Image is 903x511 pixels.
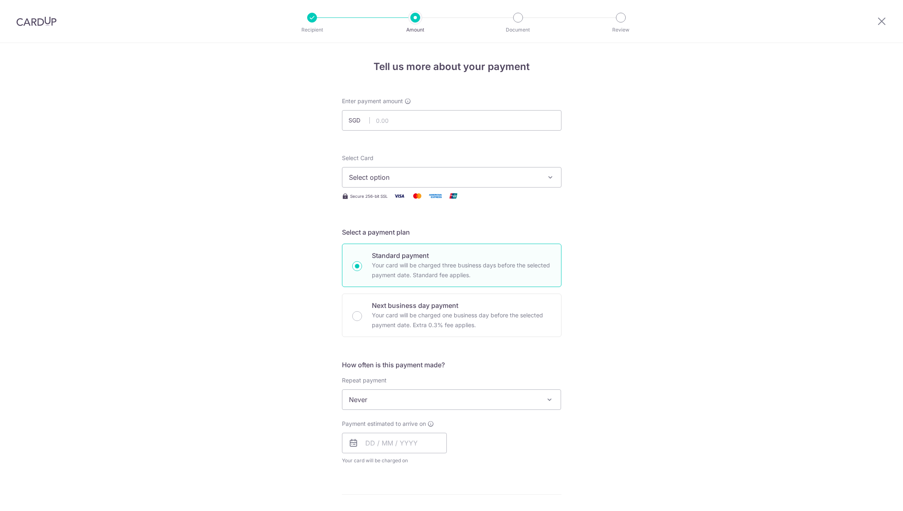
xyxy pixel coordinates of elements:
h5: How often is this payment made? [342,360,561,370]
span: Payment estimated to arrive on [342,420,426,428]
span: Select option [349,172,540,182]
span: translation missing: en.payables.payment_networks.credit_card.summary.labels.select_card [342,154,373,161]
img: CardUp [16,16,57,26]
img: Mastercard [409,191,425,201]
label: Repeat payment [342,376,387,384]
p: Review [591,26,651,34]
p: Document [488,26,548,34]
p: Your card will be charged three business days before the selected payment date. Standard fee appl... [372,260,551,280]
span: Never [342,389,561,410]
img: Union Pay [445,191,462,201]
p: Next business day payment [372,301,551,310]
p: Standard payment [372,251,551,260]
input: 0.00 [342,110,561,131]
span: Your card will be charged on [342,457,447,465]
button: Select option [342,167,561,188]
h5: Select a payment plan [342,227,561,237]
img: Visa [391,191,407,201]
input: DD / MM / YYYY [342,433,447,453]
img: American Express [427,191,444,201]
p: Your card will be charged one business day before the selected payment date. Extra 0.3% fee applies. [372,310,551,330]
span: Enter payment amount [342,97,403,105]
span: SGD [349,116,370,124]
p: Recipient [282,26,342,34]
span: Never [342,390,561,409]
h4: Tell us more about your payment [342,59,561,74]
p: Amount [385,26,446,34]
span: Secure 256-bit SSL [350,193,388,199]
